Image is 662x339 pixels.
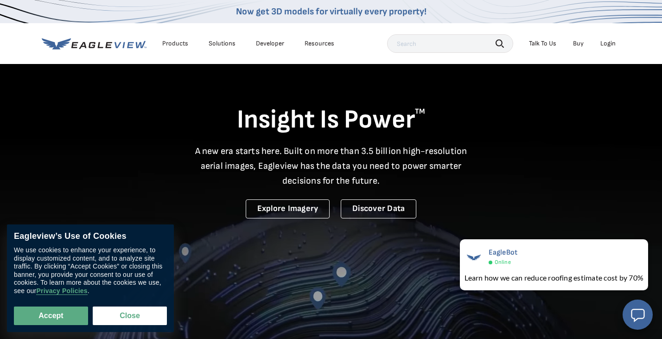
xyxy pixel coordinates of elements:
[573,39,584,48] a: Buy
[341,199,416,218] a: Discover Data
[495,259,511,266] span: Online
[256,39,284,48] a: Developer
[465,248,483,267] img: EagleBot
[14,231,167,242] div: Eagleview’s Use of Cookies
[189,144,473,188] p: A new era starts here. Built on more than 3.5 billion high-resolution aerial images, Eagleview ha...
[14,307,88,325] button: Accept
[209,39,236,48] div: Solutions
[415,107,425,116] sup: TM
[489,248,518,257] span: EagleBot
[93,307,167,325] button: Close
[14,246,167,295] div: We use cookies to enhance your experience, to display customized content, and to analyze site tra...
[623,300,653,330] button: Open chat window
[305,39,334,48] div: Resources
[162,39,188,48] div: Products
[42,104,620,136] h1: Insight Is Power
[465,272,643,283] div: Learn how we can reduce roofing estimate cost by 70%
[387,34,513,53] input: Search
[36,287,87,295] a: Privacy Policies
[246,199,330,218] a: Explore Imagery
[600,39,616,48] div: Login
[529,39,556,48] div: Talk To Us
[236,6,426,17] a: Now get 3D models for virtually every property!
